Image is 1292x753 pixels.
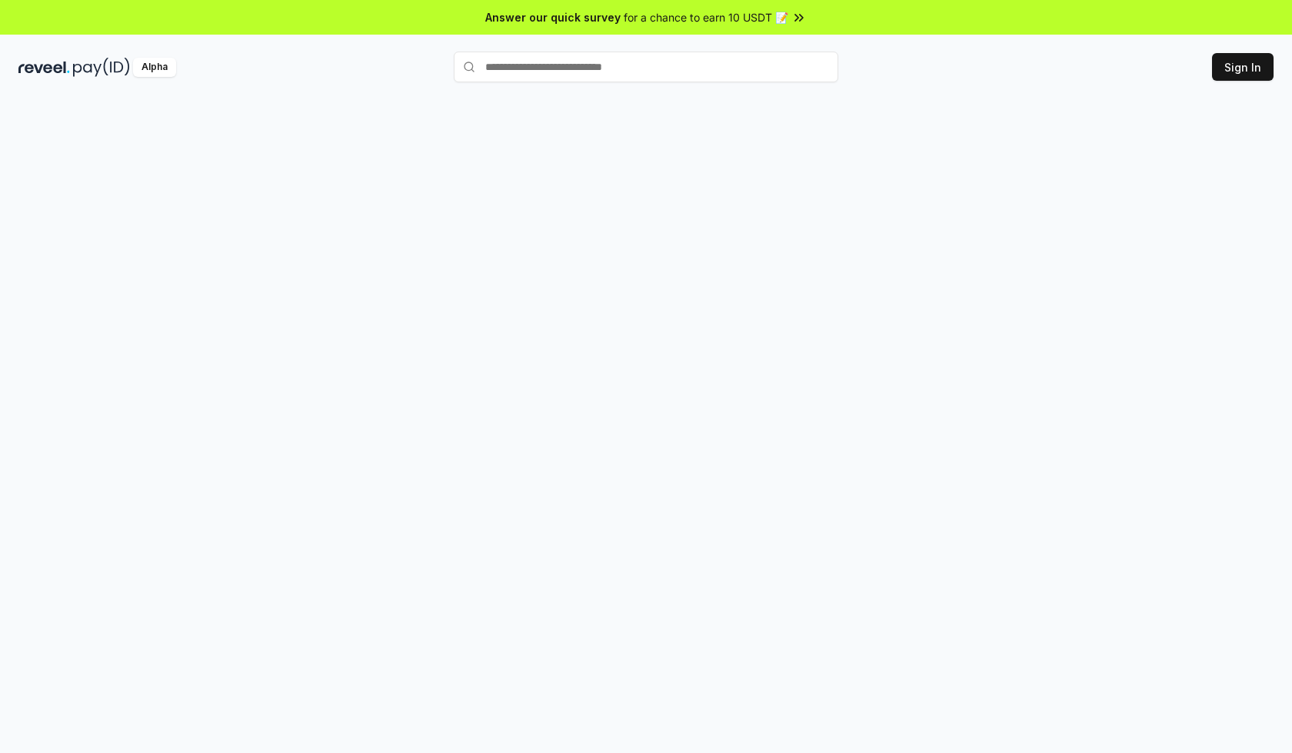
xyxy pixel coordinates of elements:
[624,9,788,25] span: for a chance to earn 10 USDT 📝
[133,58,176,77] div: Alpha
[18,58,70,77] img: reveel_dark
[73,58,130,77] img: pay_id
[485,9,621,25] span: Answer our quick survey
[1212,53,1274,81] button: Sign In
